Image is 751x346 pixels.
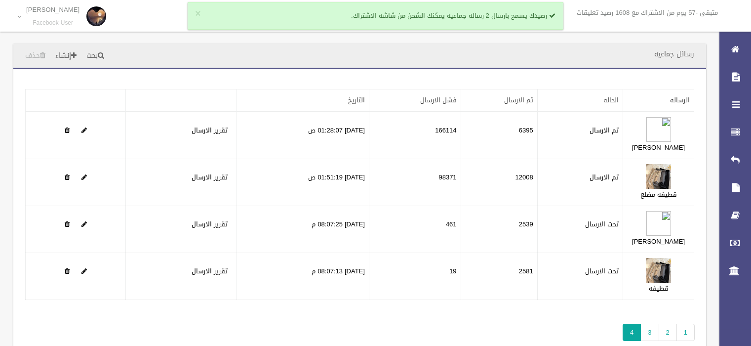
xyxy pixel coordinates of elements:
[192,171,228,183] a: تقرير الارسال
[369,159,461,206] td: 98371
[26,6,79,13] p: [PERSON_NAME]
[369,253,461,300] td: 19
[590,172,619,183] label: تم الارسال
[192,265,228,277] a: تقرير الارسال
[237,112,369,159] td: [DATE] 01:28:07 ص
[81,265,87,277] a: Edit
[646,218,671,230] a: Edit
[590,125,619,136] label: تم الارسال
[632,235,685,248] a: [PERSON_NAME]
[537,89,623,112] th: الحاله
[642,44,706,64] header: رسائل جماعيه
[82,47,108,65] a: بحث
[81,124,87,136] a: Edit
[646,265,671,277] a: Edit
[632,141,685,154] a: [PERSON_NAME]
[461,253,537,300] td: 2581
[623,324,641,341] span: 4
[369,112,461,159] td: 166114
[640,188,677,201] a: قطيفه مضلع
[195,9,200,19] button: ×
[369,206,461,253] td: 461
[646,124,671,136] a: Edit
[51,47,80,65] a: إنشاء
[237,253,369,300] td: [DATE] 08:07:13 م
[646,258,671,283] img: 638944253216152993.jpg
[585,218,619,230] label: تحت الارسال
[192,124,228,136] a: تقرير الارسال
[646,117,671,142] img: 638943571055027320.MP4
[504,94,533,106] a: تم الارسال
[81,171,87,183] a: Edit
[646,211,671,236] img: 638944252658650279.MP4
[461,206,537,253] td: 2539
[659,324,677,341] a: 2
[585,265,619,277] label: تحت الارسال
[237,206,369,253] td: [DATE] 08:07:25 م
[646,171,671,183] a: Edit
[188,2,563,30] div: رصيدك يسمح بارسال 2 رساله جماعيه يمكنك الشحن من شاشه الاشتراك.
[623,89,694,112] th: الرساله
[646,164,671,189] img: 638943584086656160.jpg
[649,282,669,295] a: قطيفه
[461,112,537,159] td: 6395
[26,19,79,27] small: Facebook User
[461,159,537,206] td: 12008
[420,94,457,106] a: فشل الارسال
[676,324,695,341] a: 1
[192,218,228,230] a: تقرير الارسال
[81,218,87,230] a: Edit
[348,94,365,106] a: التاريخ
[237,159,369,206] td: [DATE] 01:51:19 ص
[640,324,659,341] a: 3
